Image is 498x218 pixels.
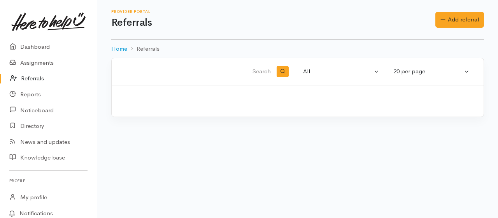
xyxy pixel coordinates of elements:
button: All [298,64,384,79]
h1: Referrals [111,17,435,28]
nav: breadcrumb [111,40,484,58]
div: All [303,67,372,76]
a: Home [111,44,127,53]
button: 20 per page [389,64,474,79]
a: Add referral [435,12,484,28]
div: 20 per page [393,67,463,76]
h6: Profile [9,175,88,186]
h6: Provider Portal [111,9,435,14]
input: Search [121,62,272,81]
li: Referrals [127,44,160,53]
